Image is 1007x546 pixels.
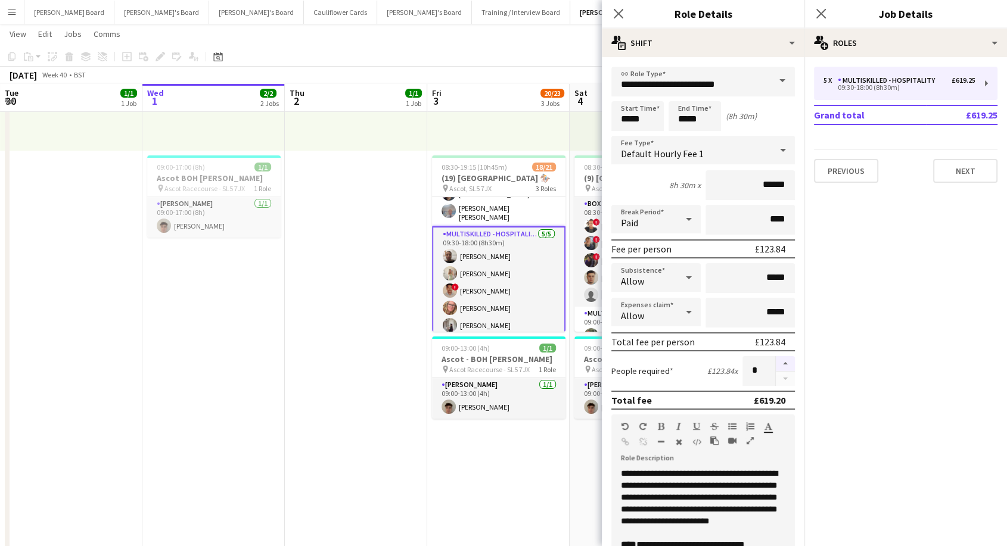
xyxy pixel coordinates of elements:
button: Next [933,159,997,183]
span: Edit [38,29,52,39]
span: 08:30-19:15 (10h45m) [442,163,507,171]
div: Multiskilled - Hospitality [838,76,940,85]
span: Wed [147,88,164,98]
span: Allow [621,275,644,287]
button: Clear Formatting [675,437,683,447]
div: 1 Job [406,99,421,108]
button: Underline [692,422,701,431]
button: Ordered List [746,422,754,431]
a: Edit [33,26,57,42]
span: 1/1 [405,89,422,98]
button: Horizontal Line [657,437,665,447]
span: Ascot Racecourse - SL5 7JX [164,184,245,193]
span: ! [593,253,600,260]
label: People required [611,366,673,376]
span: ! [452,283,459,291]
span: ! [593,236,600,243]
button: [PERSON_NAME] Board [24,1,114,24]
div: (8h 30m) [726,111,757,121]
span: 1 Role [539,365,556,374]
div: 5 x [823,76,838,85]
button: Fullscreen [746,436,754,445]
span: Paid [621,217,638,229]
app-job-card: 09:00-17:00 (8h)1/1Ascot BOH [PERSON_NAME] Ascot Racecourse - SL5 7JX1 Role[PERSON_NAME]1/109:00-... [147,155,281,238]
div: Fee per person [611,243,672,255]
span: 1/1 [120,89,137,98]
span: Allow [621,310,644,322]
app-card-role: [PERSON_NAME]1/109:00-17:00 (8h)[PERSON_NAME] [147,197,281,238]
button: Bold [657,422,665,431]
span: 1 [145,94,164,108]
h3: (9) [GEOGRAPHIC_DATA] 🏇🏼 [574,173,708,183]
span: 3 [430,94,442,108]
button: Redo [639,422,647,431]
div: £619.20 [754,394,785,406]
div: Roles [804,29,1007,57]
a: Comms [89,26,125,42]
span: 3 Roles [536,184,556,193]
span: 09:00-17:00 (8h) [157,163,205,171]
button: Strikethrough [710,422,719,431]
button: [PERSON_NAME]'s Board [570,1,667,24]
h3: Ascot - BOH [PERSON_NAME] [432,354,565,364]
span: 2 [288,94,304,108]
app-card-role: Multiskilled - Hospitality5/509:30-18:00 (8h30m)[PERSON_NAME][PERSON_NAME]![PERSON_NAME][PERSON_N... [432,226,565,338]
span: 08:30-19:15 (10h45m) [584,163,649,171]
span: Default Hourly Fee 1 [621,148,704,160]
span: Ascot, SL5 7JX [592,184,634,193]
button: Paste as plain text [710,436,719,445]
span: Jobs [64,29,82,39]
div: Total fee [611,394,652,406]
button: Text Color [764,422,772,431]
h3: (19) [GEOGRAPHIC_DATA] 🏇🏼 [432,173,565,183]
div: £123.84 x [707,366,738,376]
app-card-role: [PERSON_NAME]1/109:00-13:00 (4h)[PERSON_NAME] [574,378,708,419]
app-job-card: 08:30-19:15 (10h45m)9/10(9) [GEOGRAPHIC_DATA] 🏇🏼 Ascot, SL5 7JX3 RolesBOX Waiter1A4/508:30-19:15 ... [574,155,708,332]
span: Fri [432,88,442,98]
div: 09:30-18:00 (8h30m) [823,85,975,91]
button: HTML Code [692,437,701,447]
div: £123.84 [755,243,785,255]
app-job-card: 09:00-13:00 (4h)1/1Ascot - BOH [PERSON_NAME] Ascot Racecourse - SL5 7JX1 Role[PERSON_NAME]1/109:0... [432,336,565,419]
app-card-role: Multiskilled - Boxes2/209:00-18:00 (9h)[PERSON_NAME] [574,307,708,364]
div: £123.84 [755,336,785,348]
span: 30 [3,94,18,108]
div: 3 Jobs [541,99,564,108]
span: ! [593,219,600,226]
div: 1 Job [121,99,136,108]
button: [PERSON_NAME]'s Board [377,1,472,24]
button: Unordered List [728,422,736,431]
div: BST [74,70,86,79]
app-card-role: [PERSON_NAME]1/109:00-13:00 (4h)[PERSON_NAME] [432,378,565,419]
div: Shift [602,29,804,57]
span: Sat [574,88,588,98]
span: Ascot Racecourse - SL5 7JX [449,365,530,374]
span: 1/1 [539,344,556,352]
h3: Ascot BOH [PERSON_NAME] [147,173,281,183]
span: 09:00-13:00 (4h) [584,344,632,352]
span: Thu [290,88,304,98]
button: [PERSON_NAME]'s Board [209,1,304,24]
span: 1/1 [254,163,271,171]
span: 09:00-13:00 (4h) [442,344,490,352]
div: 2 Jobs [260,99,279,108]
button: Cauliflower Cards [304,1,377,24]
span: Comms [94,29,120,39]
div: Total fee per person [611,336,695,348]
h3: Role Details [602,6,804,21]
div: [DATE] [10,69,37,81]
span: View [10,29,26,39]
div: £619.25 [952,76,975,85]
div: 8h 30m x [669,180,701,191]
span: Ascot Racecourse - SL5 7JX [592,365,672,374]
button: Italic [675,422,683,431]
span: Tue [5,88,18,98]
span: 1 Role [254,184,271,193]
a: Jobs [59,26,86,42]
app-job-card: 09:00-13:00 (4h)1/1Ascot - BOH [PERSON_NAME] Ascot Racecourse - SL5 7JX1 Role[PERSON_NAME]1/109:0... [574,336,708,419]
button: [PERSON_NAME]'s Board [114,1,209,24]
